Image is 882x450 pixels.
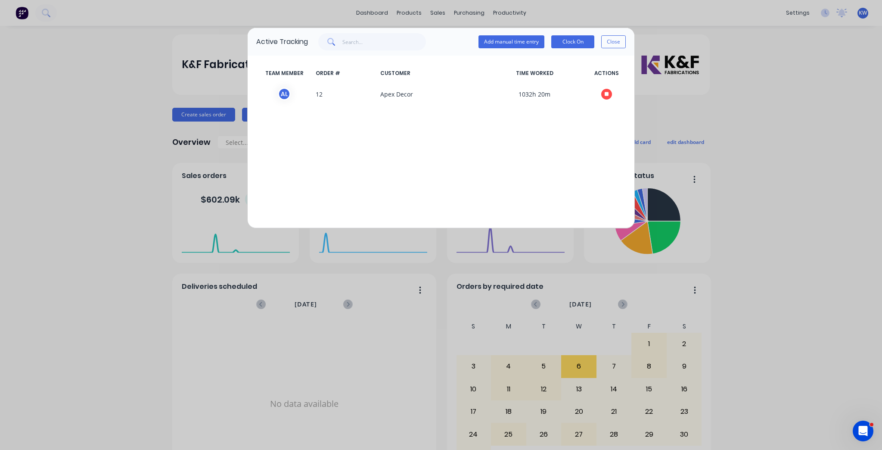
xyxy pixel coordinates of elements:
[256,37,308,47] div: Active Tracking
[601,35,626,48] button: Close
[482,87,587,100] span: 1032h 20m
[342,33,426,50] input: Search...
[377,87,482,100] span: Apex Decor
[482,69,587,77] span: TIME WORKED
[853,421,873,441] iframe: Intercom live chat
[377,69,482,77] span: CUSTOMER
[312,69,377,77] span: ORDER #
[478,35,544,48] button: Add manual time entry
[312,87,377,100] span: 12
[256,69,312,77] span: TEAM MEMBER
[278,87,291,100] div: A L
[587,69,626,77] span: ACTIONS
[551,35,594,48] button: Clock On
